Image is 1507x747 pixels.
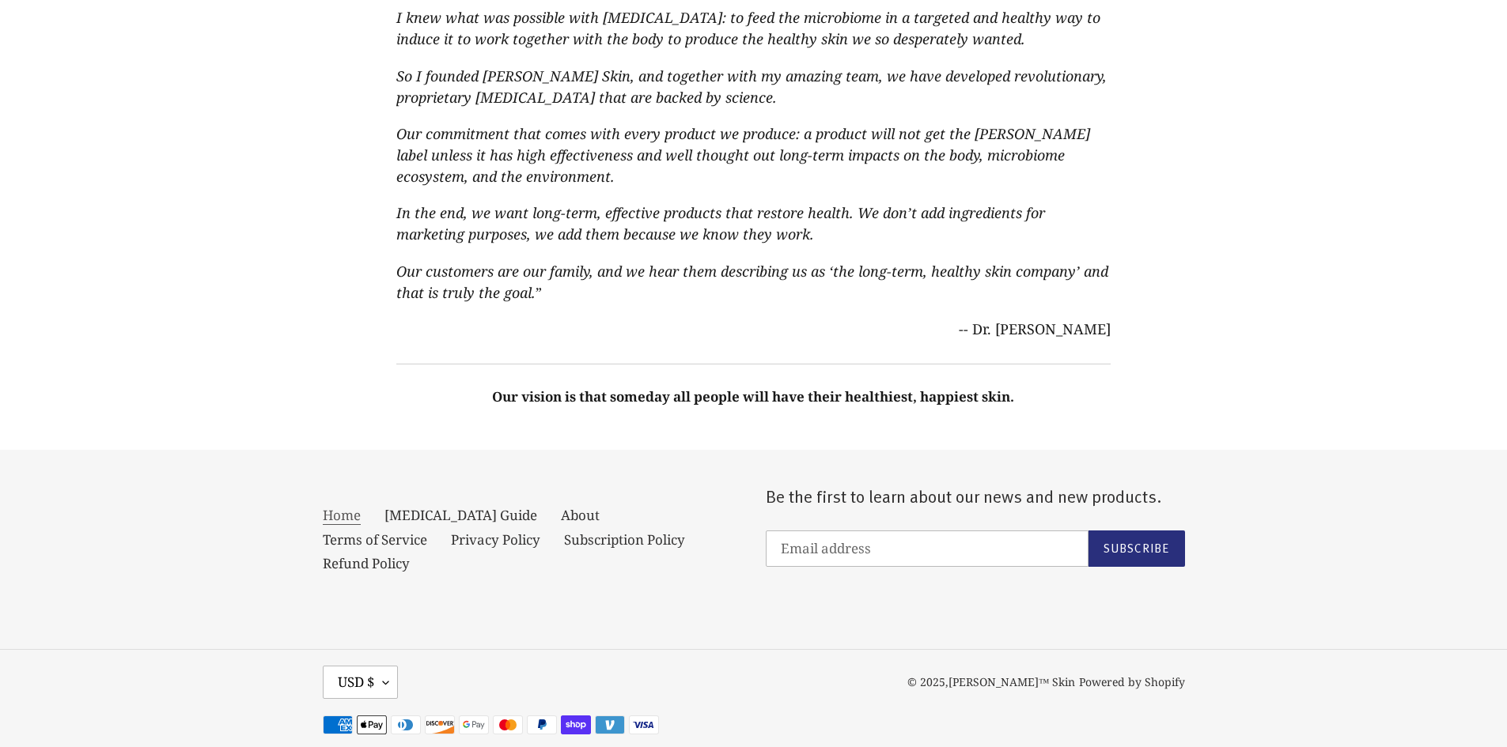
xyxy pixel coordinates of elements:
[396,262,1108,302] span: Our customers are our family, and we hear them describing us as ‘the long-term, healthy skin comp...
[396,8,1100,48] span: I knew what was possible with [MEDICAL_DATA]: to feed the microbiome in a targeted and healthy wa...
[766,485,1185,506] p: Be the first to learn about our news and new products.
[564,530,685,549] a: Subscription Policy
[323,506,361,525] a: Home
[396,261,1111,304] p: ”
[949,674,1076,689] a: [PERSON_NAME]™ Skin
[1089,530,1185,567] button: Subscribe
[907,674,1076,689] small: © 2025,
[323,530,427,549] a: Terms of Service
[396,203,1045,243] span: In the end, we want long-term, effective products that restore health. We don’t add ingredients f...
[1079,674,1185,689] a: Powered by Shopify
[561,506,600,524] a: About
[451,530,540,549] a: Privacy Policy
[1104,539,1170,556] span: Subscribe
[527,224,814,243] span: , we add them because we know they work.
[323,554,410,572] a: Refund Policy
[323,666,398,699] button: USD $
[396,66,1107,107] span: So I founded [PERSON_NAME] Skin, and together with my amazing team, we have developed revolutiona...
[384,506,537,524] a: [MEDICAL_DATA] Guide
[492,387,1014,406] strong: Our vision is that someday all people will have their healthiest, happiest skin.
[396,124,1090,186] span: Our commitment that comes with every product we produce: a product will not get the [PERSON_NAME]...
[396,319,1111,340] p: -- Dr. [PERSON_NAME]
[766,530,1089,567] input: Email address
